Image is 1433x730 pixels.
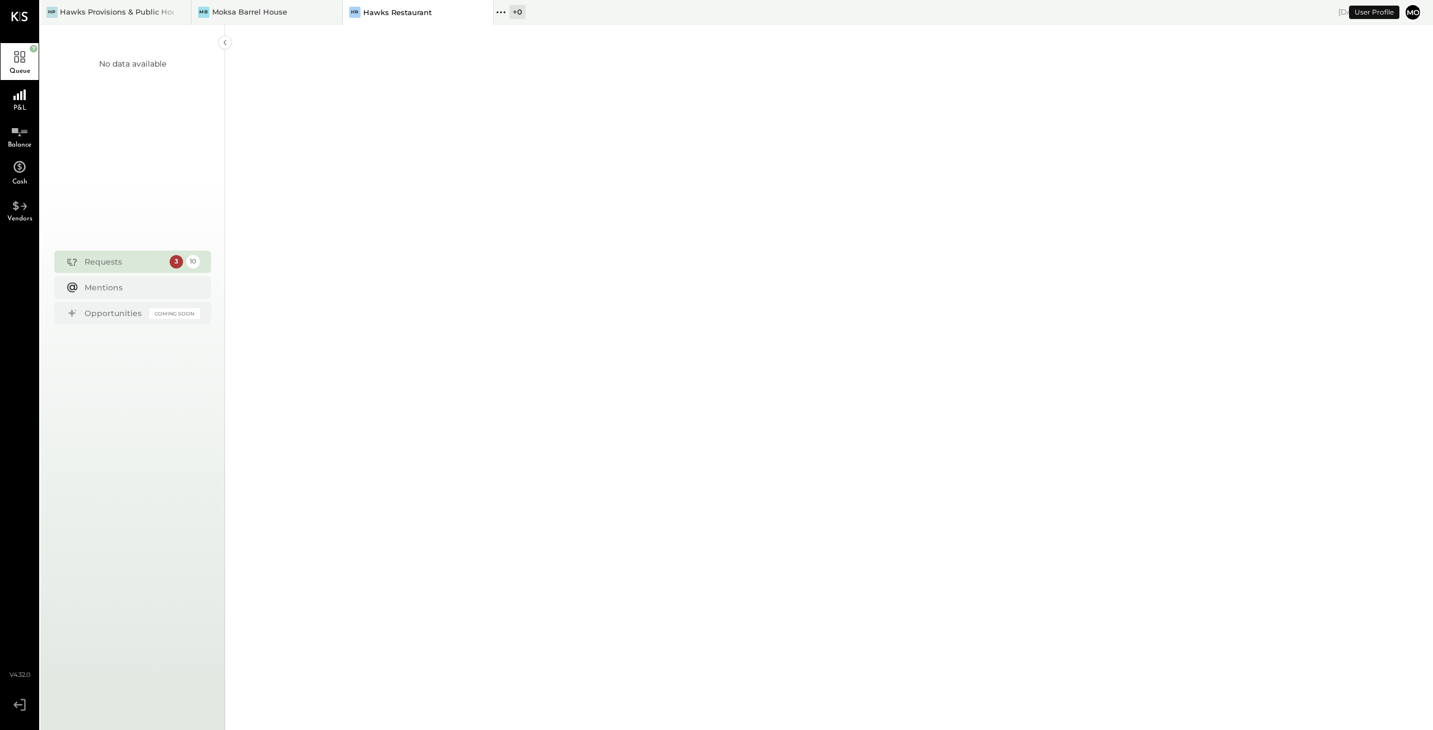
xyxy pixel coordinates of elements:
[186,255,200,269] div: 10
[212,7,287,17] div: Moksa Barrel House
[85,282,194,293] div: Mentions
[363,7,432,18] div: Hawks Restaurant
[1,43,39,80] a: Queue
[509,5,526,19] div: + 0
[7,215,32,222] span: Vendors
[85,256,164,267] div: Requests
[1,191,39,228] a: Vendors
[46,7,58,18] div: HP
[8,142,31,148] span: Balance
[13,105,26,111] span: P&L
[1,154,39,191] a: Cash
[10,68,30,74] span: Queue
[149,308,200,319] div: Coming Soon
[1,117,39,154] a: Balance
[1349,6,1399,19] div: User Profile
[1,80,39,117] a: P&L
[60,7,174,17] div: Hawks Provisions & Public House
[85,308,144,319] div: Opportunities
[1338,7,1398,17] div: [DATE]
[349,7,360,18] div: HR
[1404,3,1422,21] button: mo
[170,255,183,269] div: 3
[99,58,166,69] div: No data available
[198,7,209,18] div: MB
[12,178,27,185] span: Cash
